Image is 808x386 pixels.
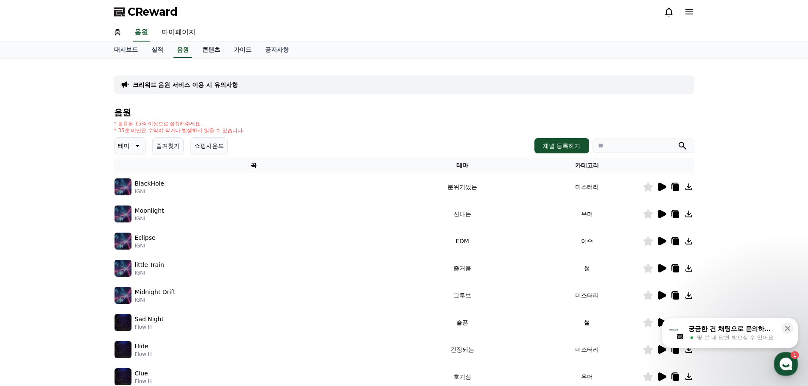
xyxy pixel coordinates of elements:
[531,309,643,336] td: 썰
[133,24,150,42] a: 음원
[531,228,643,255] td: 이슈
[115,233,131,250] img: music
[135,242,156,249] p: IGNI
[131,281,141,288] span: 설정
[393,336,531,363] td: 긴장되는
[393,173,531,200] td: 분위기있는
[531,336,643,363] td: 미스터리
[78,282,88,289] span: 대화
[135,206,164,215] p: Moonlight
[173,42,192,58] a: 음원
[114,120,245,127] p: * 볼륨은 15% 이상으로 설정해주세요.
[531,158,643,173] th: 카테고리
[135,297,176,303] p: IGNI
[109,269,163,290] a: 설정
[258,42,296,58] a: 공지사항
[393,228,531,255] td: EDM
[115,368,131,385] img: music
[114,158,394,173] th: 곡
[135,369,148,378] p: Clue
[115,287,131,304] img: music
[115,341,131,358] img: music
[135,269,164,276] p: IGNI
[135,233,156,242] p: Eclipse
[196,42,227,58] a: 콘텐츠
[128,5,178,19] span: CReward
[135,288,176,297] p: Midnight Drift
[114,127,245,134] p: * 35초 미만은 수익이 적거나 발생하지 않을 수 있습니다.
[114,108,694,117] h4: 음원
[135,188,164,195] p: IGNI
[135,215,164,222] p: IGNI
[531,255,643,282] td: 썰
[56,269,109,290] a: 1대화
[145,42,170,58] a: 실적
[107,24,128,42] a: 홈
[115,314,131,331] img: music
[393,309,531,336] td: 슬픈
[534,138,589,153] button: 채널 등록하기
[115,178,131,195] img: music
[114,5,178,19] a: CReward
[135,315,164,324] p: Sad Night
[135,324,164,330] p: Flow H
[115,260,131,277] img: music
[115,205,131,222] img: music
[135,342,148,351] p: Hide
[227,42,258,58] a: 가이드
[86,268,89,275] span: 1
[135,351,152,358] p: Flow H
[135,261,164,269] p: little Train
[152,137,184,154] button: 즐겨찾기
[393,200,531,228] td: 신나는
[107,42,145,58] a: 대시보드
[393,255,531,282] td: 즐거움
[393,158,531,173] th: 테마
[3,269,56,290] a: 홈
[531,200,643,228] td: 유머
[531,173,643,200] td: 미스터리
[118,140,130,152] p: 테마
[133,81,238,89] a: 크리워드 음원 서비스 이용 시 유의사항
[531,282,643,309] td: 미스터리
[114,137,145,154] button: 테마
[135,179,164,188] p: BlackHole
[135,378,152,385] p: Flow H
[155,24,202,42] a: 마이페이지
[393,282,531,309] td: 그루브
[27,281,32,288] span: 홈
[190,137,228,154] button: 쇼핑사운드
